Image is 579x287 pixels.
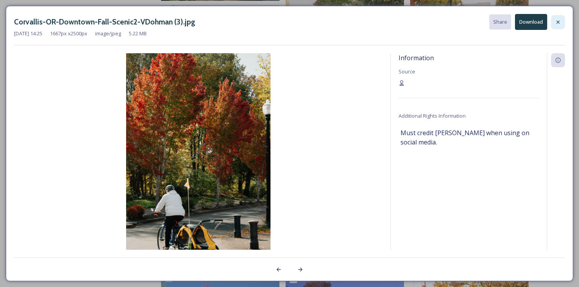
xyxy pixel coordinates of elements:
[400,128,537,147] span: Must credit [PERSON_NAME] when using on social media.
[399,54,434,62] span: Information
[399,68,415,75] span: Source
[95,30,121,37] span: image/jpeg
[14,16,195,28] h3: Corvallis-OR-Downtown-Fall-Scenic2-VDohman (3).jpg
[399,112,466,119] span: Additional Rights Information
[14,53,383,270] img: Corvallis-OR-Downtown-Fall-Scenic2-VDohman%20(3).jpg
[129,30,147,37] span: 5.22 MB
[489,14,511,30] button: Share
[50,30,87,37] span: 1667 px x 2500 px
[14,30,42,37] span: [DATE] 14:25
[515,14,547,30] button: Download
